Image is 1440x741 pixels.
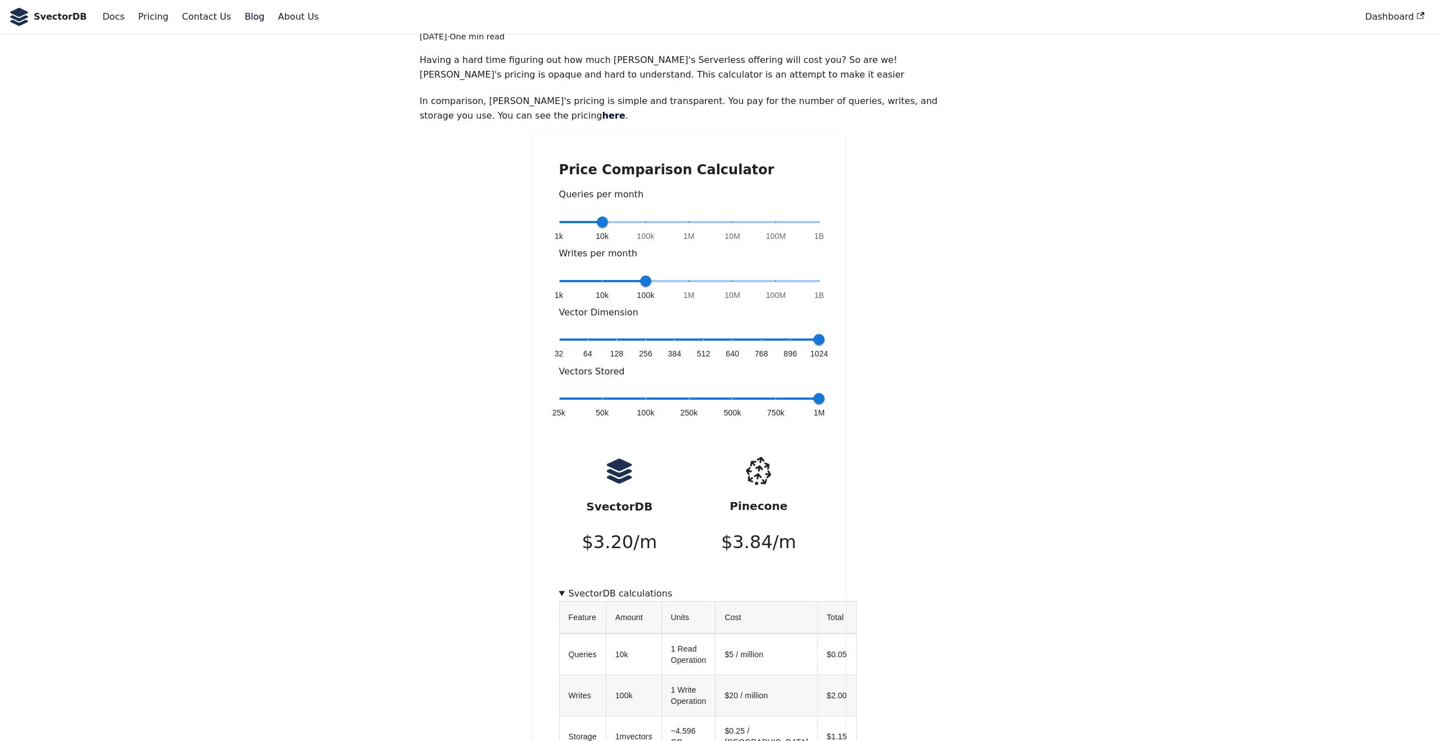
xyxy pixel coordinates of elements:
[755,348,768,359] span: 768
[420,94,958,124] p: In comparison, [PERSON_NAME]'s pricing is simple and transparent. You pay for the number of queri...
[606,675,661,716] td: 100k
[586,500,652,513] strong: SvectorDB
[814,290,824,301] span: 1B
[680,407,697,418] span: 250k
[814,407,825,418] span: 1M
[639,348,652,359] span: 256
[555,348,564,359] span: 32
[559,602,606,634] th: Feature
[555,290,563,301] span: 1k
[683,231,695,242] span: 1M
[559,161,820,178] h2: Price Comparison Calculator
[715,675,817,716] td: $20 / million
[559,246,820,261] p: Writes per month
[559,586,820,601] summary: SvectorDB calculations
[726,348,739,359] span: 640
[606,634,661,675] td: 10k
[605,457,633,485] img: logo.svg
[637,407,654,418] span: 100k
[420,53,958,83] p: Having a hard time figuring out how much [PERSON_NAME]'s Serverless offering will cost you? So ar...
[559,364,820,379] p: Vectors Stored
[724,407,741,418] span: 500k
[668,348,681,359] span: 384
[817,602,856,634] th: Total
[420,32,447,41] time: [DATE]
[737,450,780,492] img: pinecone.png
[559,634,606,675] td: Queries
[697,348,710,359] span: 512
[1358,7,1431,26] a: Dashboard
[596,407,609,418] span: 50k
[661,602,715,634] th: Units
[596,231,609,242] span: 10k
[637,290,654,301] span: 100k
[596,290,609,301] span: 10k
[9,8,29,26] img: SvectorDB Logo
[683,290,695,301] span: 1M
[661,675,715,716] td: 1 Write Operation
[811,348,829,359] span: 1024
[582,527,657,557] p: $ 3.20 /m
[559,187,820,202] p: Queries per month
[610,348,624,359] span: 128
[271,7,325,26] a: About Us
[730,499,787,513] strong: Pinecone
[724,231,740,242] span: 10M
[767,407,785,418] span: 750k
[724,290,740,301] span: 10M
[34,10,87,24] b: SvectorDB
[559,675,606,716] td: Writes
[96,7,131,26] a: Docs
[814,231,824,242] span: 1B
[132,7,175,26] a: Pricing
[552,407,565,418] span: 25k
[606,602,661,634] th: Amount
[175,7,237,26] a: Contact Us
[420,30,958,44] div: · One min read
[661,634,715,675] td: 1 Read Operation
[9,8,87,26] a: SvectorDB LogoSvectorDB
[555,231,563,242] span: 1k
[721,527,796,557] p: $ 3.84 /m
[602,110,625,121] a: here
[817,634,856,675] td: $ 0.05
[715,634,817,675] td: $5 / million
[766,231,786,242] span: 100M
[766,290,786,301] span: 100M
[784,348,797,359] span: 896
[637,231,654,242] span: 100k
[583,348,592,359] span: 64
[559,305,820,320] p: Vector Dimension
[715,602,817,634] th: Cost
[817,675,856,716] td: $ 2.00
[238,7,271,26] a: Blog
